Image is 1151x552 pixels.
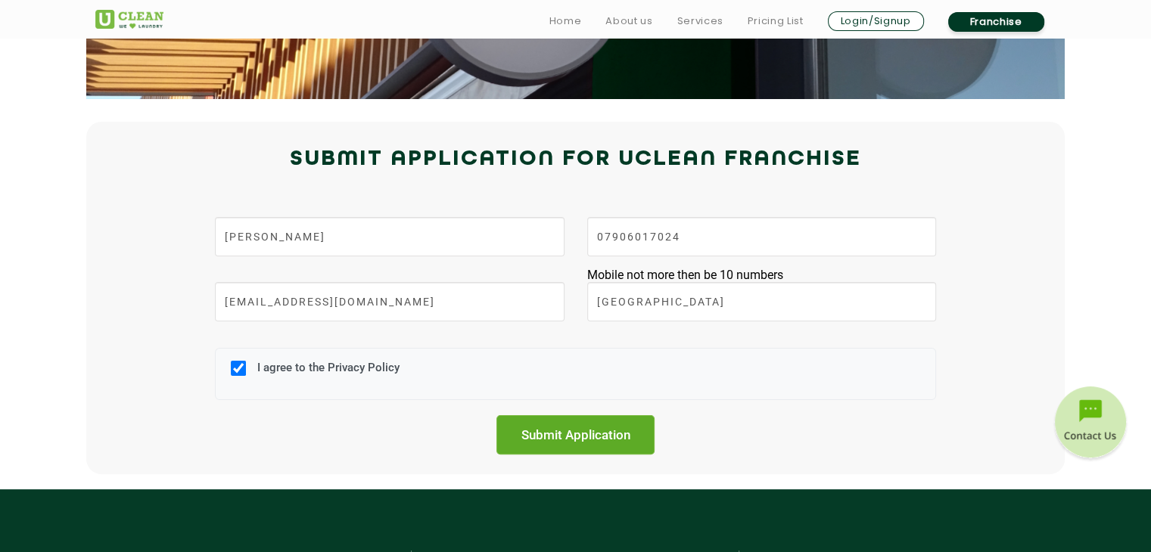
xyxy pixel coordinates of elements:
[254,361,400,389] label: I agree to the Privacy Policy
[605,12,652,30] a: About us
[587,268,936,282] div: Mobile not more then be 10 numbers
[948,12,1044,32] a: Franchise
[1053,386,1128,462] img: contact-btn
[95,141,1056,178] h2: Submit Application for UCLEAN FRANCHISE
[215,217,564,256] input: Name*
[496,415,655,454] input: Submit Application
[215,282,564,321] input: Email Id*
[95,10,163,29] img: UClean Laundry and Dry Cleaning
[587,217,936,256] input: Phone Number*
[828,11,924,31] a: Login/Signup
[549,12,582,30] a: Home
[677,12,723,30] a: Services
[587,282,936,321] input: City*
[748,12,804,30] a: Pricing List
